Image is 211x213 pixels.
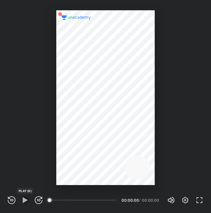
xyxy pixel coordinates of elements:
[56,10,64,18] img: wMgqJGBwKWe8AAAAABJRU5ErkJggg==
[139,198,141,202] div: /
[61,15,91,20] img: logo.2a7e12a2.svg
[142,198,160,202] div: 00:00:00
[17,188,33,194] div: PLAY (K)
[122,198,138,202] div: 00:00:00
